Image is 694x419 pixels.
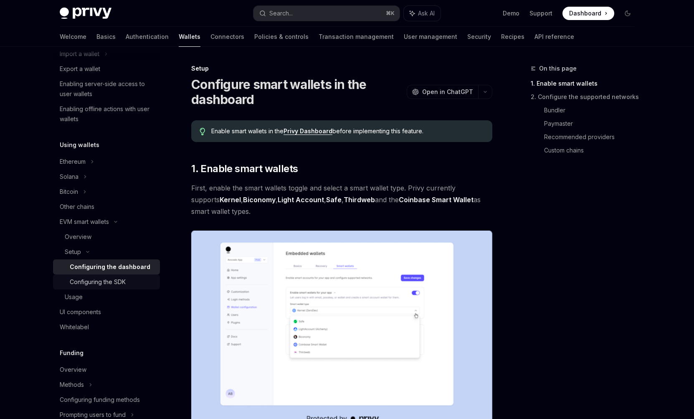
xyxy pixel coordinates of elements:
[220,196,241,204] a: Kernel
[539,63,577,74] span: On this page
[569,9,601,18] span: Dashboard
[60,8,111,19] img: dark logo
[65,292,83,302] div: Usage
[60,307,101,317] div: UI components
[191,77,403,107] h1: Configure smart wallets in the dashboard
[211,127,484,135] span: Enable smart wallets in the before implementing this feature.
[544,117,641,130] a: Paymaster
[96,27,116,47] a: Basics
[278,196,324,204] a: Light Account
[60,27,86,47] a: Welcome
[60,348,84,358] h5: Funding
[60,157,86,167] div: Ethereum
[126,27,169,47] a: Authentication
[210,27,244,47] a: Connectors
[544,130,641,144] a: Recommended providers
[422,88,473,96] span: Open in ChatGPT
[407,85,478,99] button: Open in ChatGPT
[53,289,160,305] a: Usage
[418,9,435,18] span: Ask AI
[404,6,441,21] button: Ask AI
[60,322,89,332] div: Whitelabel
[53,199,160,214] a: Other chains
[399,196,474,204] a: Coinbase Smart Wallet
[467,27,491,47] a: Security
[53,76,160,102] a: Enabling server-side access to user wallets
[404,27,457,47] a: User management
[70,262,150,272] div: Configuring the dashboard
[319,27,394,47] a: Transaction management
[562,7,614,20] a: Dashboard
[60,187,78,197] div: Bitcoin
[386,10,395,17] span: ⌘ K
[53,61,160,76] a: Export a wallet
[531,77,641,90] a: 1. Enable smart wallets
[621,7,634,20] button: Toggle dark mode
[200,128,205,135] svg: Tip
[326,196,342,204] a: Safe
[544,144,641,157] a: Custom chains
[53,362,160,377] a: Overview
[60,172,79,182] div: Solana
[179,27,200,47] a: Wallets
[60,217,109,227] div: EVM smart wallets
[191,64,492,73] div: Setup
[269,8,293,18] div: Search...
[70,277,126,287] div: Configuring the SDK
[254,27,309,47] a: Policies & controls
[253,6,400,21] button: Search...⌘K
[534,27,574,47] a: API reference
[501,27,524,47] a: Recipes
[544,104,641,117] a: Bundler
[65,247,81,257] div: Setup
[53,102,160,127] a: Enabling offline actions with user wallets
[503,9,519,18] a: Demo
[531,90,641,104] a: 2. Configure the supported networks
[53,259,160,274] a: Configuring the dashboard
[191,162,298,175] span: 1. Enable smart wallets
[60,202,94,212] div: Other chains
[60,64,100,74] div: Export a wallet
[53,274,160,289] a: Configuring the SDK
[60,380,84,390] div: Methods
[60,79,155,99] div: Enabling server-side access to user wallets
[60,365,86,375] div: Overview
[529,9,552,18] a: Support
[65,232,91,242] div: Overview
[60,140,99,150] h5: Using wallets
[344,196,375,204] a: Thirdweb
[53,305,160,320] a: UI components
[284,127,332,135] a: Privy Dashboard
[53,320,160,335] a: Whitelabel
[243,196,276,204] a: Biconomy
[53,392,160,407] a: Configuring funding methods
[60,104,155,124] div: Enabling offline actions with user wallets
[53,229,160,244] a: Overview
[191,182,492,217] span: First, enable the smart wallets toggle and select a smart wallet type. Privy currently supports ,...
[60,395,140,405] div: Configuring funding methods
